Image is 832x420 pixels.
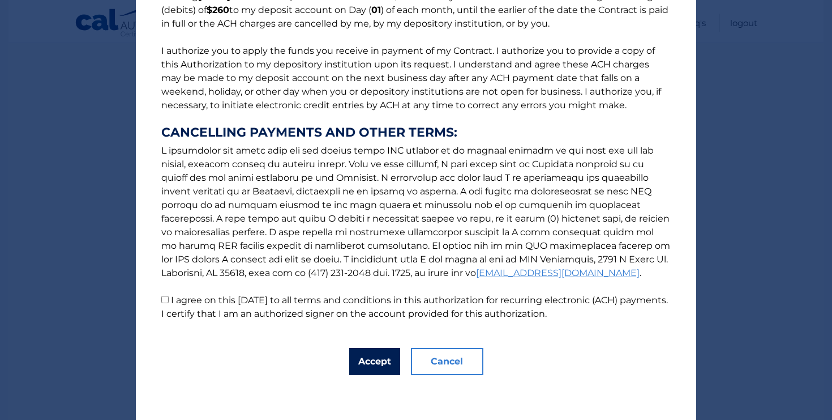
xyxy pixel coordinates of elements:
a: [EMAIL_ADDRESS][DOMAIN_NAME] [476,268,640,278]
b: 01 [371,5,381,15]
label: I agree on this [DATE] to all terms and conditions in this authorization for recurring electronic... [161,295,668,319]
button: Cancel [411,348,483,375]
b: $260 [207,5,229,15]
button: Accept [349,348,400,375]
strong: CANCELLING PAYMENTS AND OTHER TERMS: [161,126,671,139]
